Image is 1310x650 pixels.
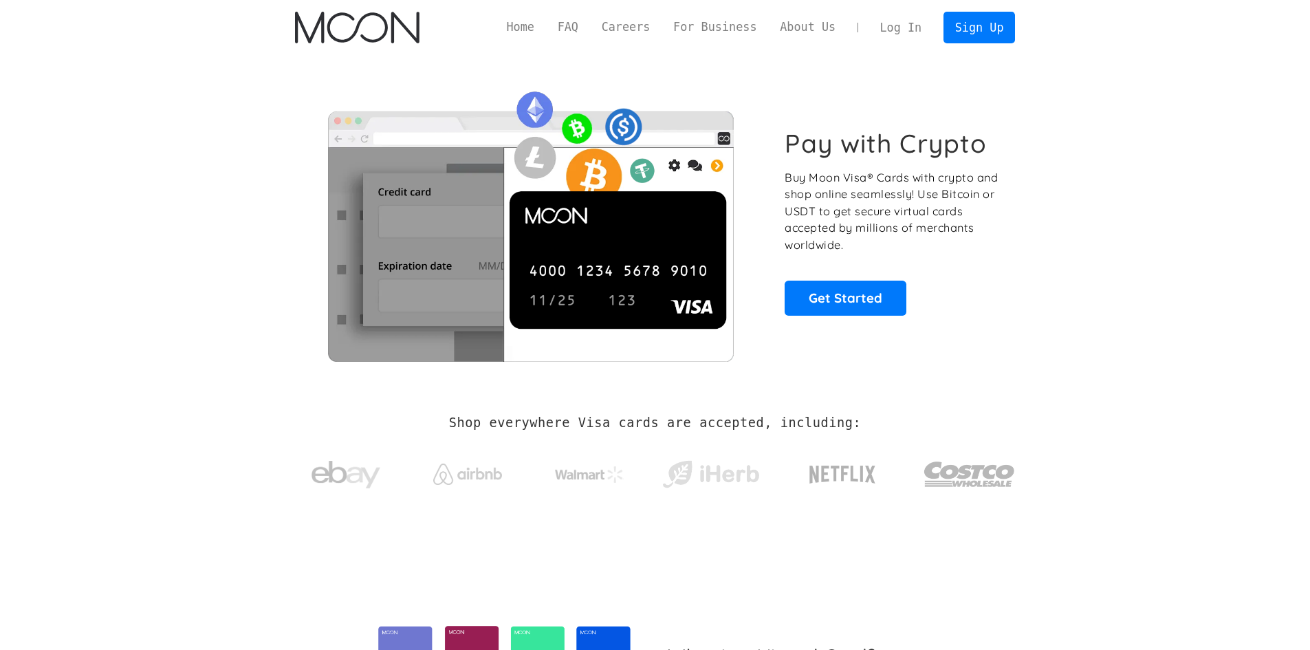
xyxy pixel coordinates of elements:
a: Sign Up [943,12,1015,43]
img: Walmart [555,466,624,483]
img: Netflix [808,457,877,492]
a: ebay [295,440,397,503]
a: FAQ [546,19,590,36]
a: Home [495,19,546,36]
img: Moon Logo [295,12,419,43]
img: Airbnb [433,464,502,485]
a: Careers [590,19,662,36]
a: Costco [924,435,1016,507]
img: ebay [312,453,380,497]
a: Walmart [538,453,640,490]
a: Airbnb [416,450,518,492]
a: About Us [768,19,847,36]
a: Netflix [781,444,904,499]
img: Moon Cards let you spend your crypto anywhere Visa is accepted. [295,82,766,361]
h1: Pay with Crypto [785,128,987,159]
a: home [295,12,419,43]
a: Log In [869,12,933,43]
a: iHerb [659,443,762,499]
h2: Shop everywhere Visa cards are accepted, including: [449,415,861,431]
img: Costco [924,448,1016,500]
a: Get Started [785,281,906,315]
img: iHerb [659,457,762,492]
p: Buy Moon Visa® Cards with crypto and shop online seamlessly! Use Bitcoin or USDT to get secure vi... [785,169,1000,254]
a: For Business [662,19,768,36]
